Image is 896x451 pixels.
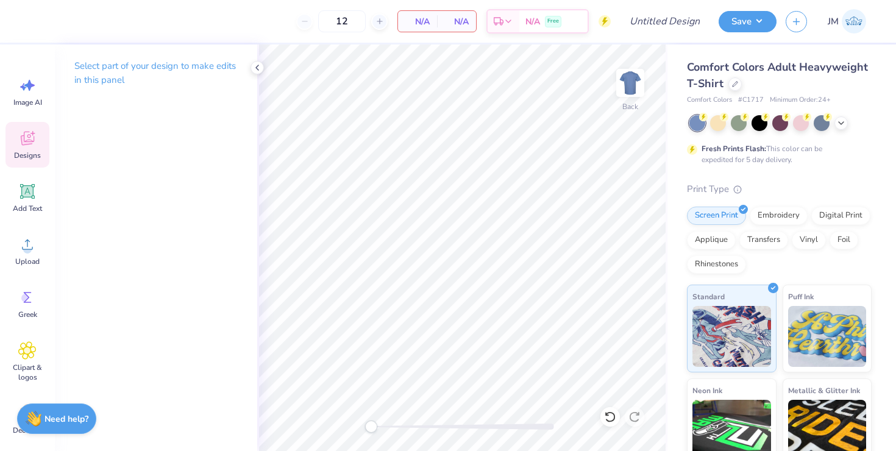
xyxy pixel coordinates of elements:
[770,95,831,105] span: Minimum Order: 24 +
[692,290,725,303] span: Standard
[13,98,42,107] span: Image AI
[788,290,814,303] span: Puff Ink
[622,101,638,112] div: Back
[788,306,867,367] img: Puff Ink
[687,255,746,274] div: Rhinestones
[547,17,559,26] span: Free
[739,231,788,249] div: Transfers
[405,15,430,28] span: N/A
[74,59,238,87] p: Select part of your design to make edits in this panel
[692,306,771,367] img: Standard
[687,182,872,196] div: Print Type
[687,95,732,105] span: Comfort Colors
[618,71,642,95] img: Back
[788,384,860,397] span: Metallic & Glitter Ink
[830,231,858,249] div: Foil
[687,207,746,225] div: Screen Print
[318,10,366,32] input: – –
[18,310,37,319] span: Greek
[811,207,870,225] div: Digital Print
[620,9,709,34] input: Untitled Design
[719,11,777,32] button: Save
[525,15,540,28] span: N/A
[7,363,48,382] span: Clipart & logos
[444,15,469,28] span: N/A
[750,207,808,225] div: Embroidery
[687,60,868,91] span: Comfort Colors Adult Heavyweight T-Shirt
[692,384,722,397] span: Neon Ink
[44,413,88,425] strong: Need help?
[702,143,852,165] div: This color can be expedited for 5 day delivery.
[13,425,42,435] span: Decorate
[792,231,826,249] div: Vinyl
[702,144,766,154] strong: Fresh Prints Flash:
[822,9,872,34] a: JM
[687,231,736,249] div: Applique
[365,421,377,433] div: Accessibility label
[738,95,764,105] span: # C1717
[13,204,42,213] span: Add Text
[14,151,41,160] span: Designs
[828,15,839,29] span: JM
[15,257,40,266] span: Upload
[842,9,866,34] img: Jordyn Miller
